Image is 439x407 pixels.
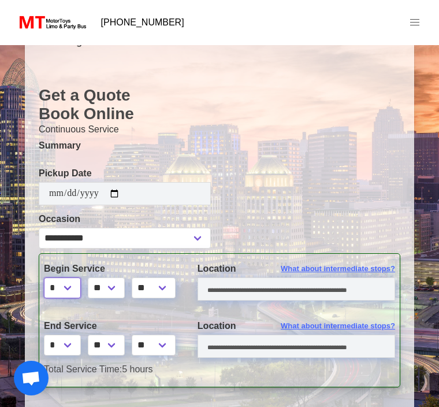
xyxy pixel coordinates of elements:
[39,139,400,153] p: Summary
[94,11,191,34] a: [PHONE_NUMBER]
[39,212,211,226] label: Occasion
[44,262,180,276] label: Begin Service
[198,264,236,273] span: Location
[281,263,395,275] span: What about intermediate stops?
[16,14,87,31] img: MotorToys Logo
[281,320,395,332] span: What about intermediate stops?
[39,86,400,123] h1: Get a Quote Book Online
[44,319,180,333] label: End Service
[14,361,49,395] a: Open chat
[400,8,430,38] a: menu
[198,321,236,331] span: Location
[39,166,211,180] label: Pickup Date
[39,123,400,136] p: Continuous Service
[44,364,122,374] span: Total Service Time:
[35,362,404,376] div: 5 hours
